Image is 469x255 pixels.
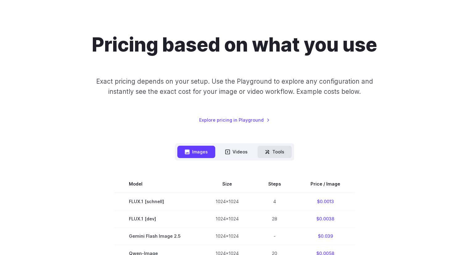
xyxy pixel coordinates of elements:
[296,210,355,227] td: $0.0038
[84,76,385,97] p: Exact pricing depends on your setup. Use the Playground to explore any configuration and instantl...
[199,116,270,123] a: Explore pricing in Playground
[296,227,355,245] td: $0.039
[201,175,253,193] th: Size
[253,193,296,210] td: 4
[177,146,215,158] button: Images
[201,193,253,210] td: 1024x1024
[92,33,377,56] h1: Pricing based on what you use
[201,210,253,227] td: 1024x1024
[257,146,292,158] button: Tools
[129,232,186,240] span: Gemini Flash Image 2.5
[253,227,296,245] td: -
[253,175,296,193] th: Steps
[201,227,253,245] td: 1024x1024
[296,193,355,210] td: $0.0013
[218,146,255,158] button: Videos
[114,193,201,210] td: FLUX.1 [schnell]
[253,210,296,227] td: 28
[114,210,201,227] td: FLUX.1 [dev]
[114,175,201,193] th: Model
[296,175,355,193] th: Price / Image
